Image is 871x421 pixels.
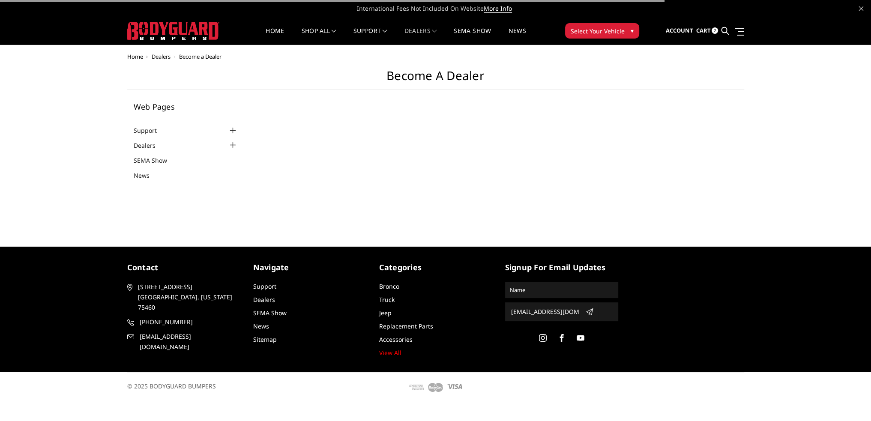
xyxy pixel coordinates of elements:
h5: contact [127,262,240,273]
input: Email [508,305,582,319]
a: Support [253,282,276,290]
h5: Web Pages [134,103,238,110]
a: Support [134,126,168,135]
a: Jeep [379,309,392,317]
span: Select Your Vehicle [571,27,625,36]
h5: Navigate [253,262,366,273]
a: Dealers [253,296,275,304]
a: Dealers [152,53,171,60]
a: Accessories [379,335,413,343]
a: Dealers [404,28,437,45]
a: [EMAIL_ADDRESS][DOMAIN_NAME] [127,331,240,352]
a: News [508,28,526,45]
a: Replacement Parts [379,322,433,330]
a: Bronco [379,282,399,290]
h5: signup for email updates [505,262,618,273]
a: [PHONE_NUMBER] [127,317,240,327]
span: [STREET_ADDRESS] [GEOGRAPHIC_DATA], [US_STATE] 75460 [138,282,237,313]
h5: Categories [379,262,492,273]
a: SEMA Show [454,28,491,45]
a: View All [379,349,401,357]
span: © 2025 BODYGUARD BUMPERS [127,382,216,390]
a: Home [127,53,143,60]
img: BODYGUARD BUMPERS [127,22,219,40]
a: Home [266,28,284,45]
a: Support [353,28,387,45]
a: News [253,322,269,330]
span: Account [665,27,693,34]
span: [PHONE_NUMBER] [140,317,239,327]
a: SEMA Show [253,309,287,317]
button: Select Your Vehicle [565,23,639,39]
a: Cart 2 [696,19,718,42]
a: More Info [484,4,512,13]
a: Truck [379,296,395,304]
span: ▾ [631,26,634,35]
a: SEMA Show [134,156,178,165]
span: 2 [712,27,718,34]
span: Become a Dealer [179,53,221,60]
a: Account [665,19,693,42]
a: News [134,171,160,180]
a: Dealers [134,141,166,150]
span: Cart [696,27,710,34]
a: Sitemap [253,335,277,343]
a: shop all [302,28,336,45]
input: Name [506,283,617,297]
span: [EMAIL_ADDRESS][DOMAIN_NAME] [140,331,239,352]
h1: Become a Dealer [127,69,744,90]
